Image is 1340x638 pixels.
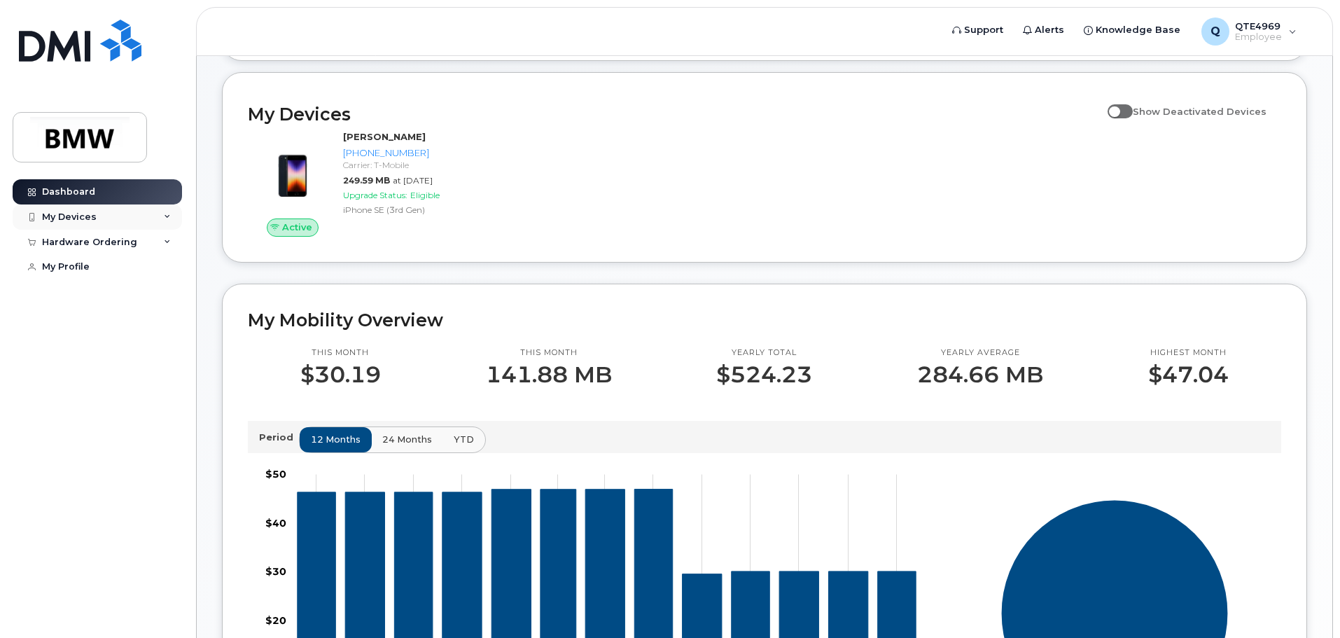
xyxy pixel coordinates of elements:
p: 141.88 MB [486,362,612,387]
div: [PHONE_NUMBER] [343,146,488,160]
p: Yearly average [917,347,1043,359]
p: This month [486,347,612,359]
p: $30.19 [300,362,381,387]
span: Q [1210,23,1220,40]
span: Active [282,221,312,234]
iframe: Messenger Launcher [1279,577,1329,627]
a: Support [942,16,1013,44]
span: 249.59 MB [343,175,390,186]
p: 284.66 MB [917,362,1043,387]
span: at [DATE] [393,175,433,186]
span: 24 months [382,433,432,446]
p: Period [259,431,299,444]
tspan: $30 [265,565,286,578]
strong: [PERSON_NAME] [343,131,426,142]
span: Eligible [410,190,440,200]
h2: My Devices [248,104,1101,125]
p: $524.23 [716,362,812,387]
input: Show Deactivated Devices [1108,98,1119,109]
img: image20231002-3703462-1angbar.jpeg [259,137,326,204]
tspan: $50 [265,468,286,480]
span: Upgrade Status: [343,190,407,200]
a: Alerts [1013,16,1074,44]
p: This month [300,347,381,359]
span: Employee [1235,32,1282,43]
span: YTD [454,433,474,446]
p: Highest month [1148,347,1229,359]
div: iPhone SE (3rd Gen) [343,204,488,216]
p: $47.04 [1148,362,1229,387]
tspan: $20 [265,614,286,627]
span: Support [964,23,1003,37]
p: Yearly total [716,347,812,359]
a: Active[PERSON_NAME][PHONE_NUMBER]Carrier: T-Mobile249.59 MBat [DATE]Upgrade Status:EligibleiPhone... [248,130,494,237]
div: QTE4969 [1192,18,1306,46]
span: Knowledge Base [1096,23,1180,37]
span: Show Deactivated Devices [1133,106,1266,117]
h2: My Mobility Overview [248,310,1281,331]
span: Alerts [1035,23,1064,37]
a: Knowledge Base [1074,16,1190,44]
div: Carrier: T-Mobile [343,159,488,171]
span: QTE4969 [1235,20,1282,32]
tspan: $40 [265,516,286,529]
